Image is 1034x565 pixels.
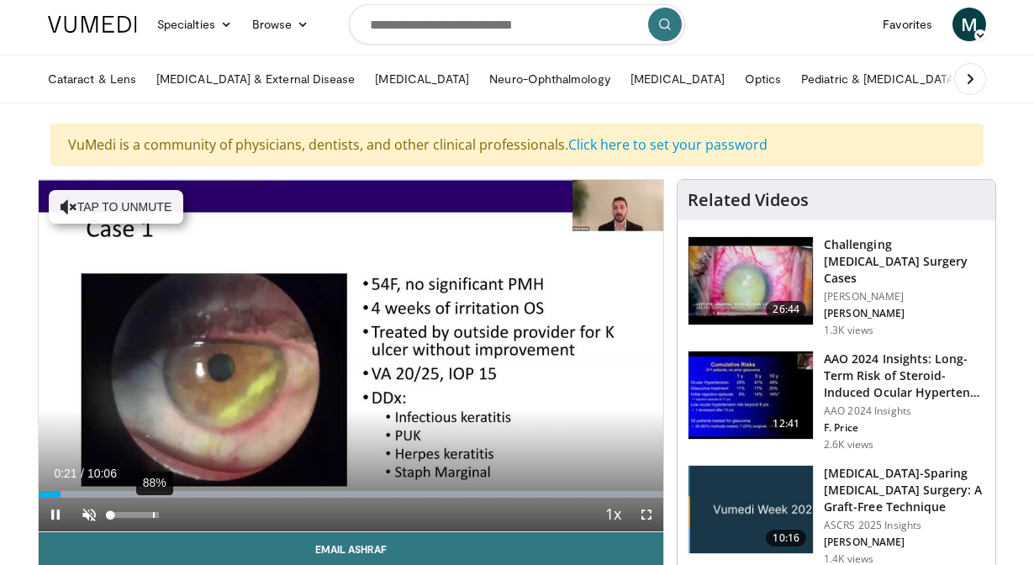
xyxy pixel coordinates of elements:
p: 1.3K views [824,324,873,337]
p: ASCRS 2025 Insights [824,519,985,532]
img: VuMedi Logo [48,16,137,33]
div: Progress Bar [39,491,663,498]
button: Pause [39,498,72,531]
a: [MEDICAL_DATA] [620,62,735,96]
img: d1bebadf-5ef8-4c82-bd02-47cdd9740fa5.150x105_q85_crop-smart_upscale.jpg [688,351,813,439]
a: Favorites [873,8,942,41]
h3: Challenging [MEDICAL_DATA] Surgery Cases [824,236,985,287]
img: 05a6f048-9eed-46a7-93e1-844e43fc910c.150x105_q85_crop-smart_upscale.jpg [688,237,813,325]
video-js: Video Player [39,180,663,532]
button: Fullscreen [630,498,663,531]
button: Tap to unmute [49,190,183,224]
a: Specialties [147,8,242,41]
p: 2.6K views [824,438,873,451]
a: Pediatric & [MEDICAL_DATA] [791,62,968,96]
a: Click here to set your password [568,135,768,154]
span: 12:41 [766,415,806,432]
a: [MEDICAL_DATA] [365,62,479,96]
button: Unmute [72,498,106,531]
a: 12:41 AAO 2024 Insights: Long-Term Risk of Steroid-Induced Ocular Hyperten… AAO 2024 Insights F. ... [688,351,985,451]
span: 10:16 [766,530,806,547]
a: Browse [242,8,319,41]
a: [MEDICAL_DATA] & External Disease [146,62,365,96]
h3: AAO 2024 Insights: Long-Term Risk of Steroid-Induced Ocular Hyperten… [824,351,985,401]
span: 26:44 [766,301,806,318]
p: [PERSON_NAME] [824,536,985,549]
a: Cataract & Lens [38,62,146,96]
span: / [81,467,84,480]
input: Search topics, interventions [349,4,685,45]
img: e2db3364-8554-489a-9e60-297bee4c90d2.jpg.150x105_q85_crop-smart_upscale.jpg [688,466,813,553]
span: 0:21 [54,467,76,480]
a: Optics [735,62,791,96]
span: 10:06 [87,467,117,480]
a: M [952,8,986,41]
div: Volume Level [110,512,158,518]
button: Playback Rate [596,498,630,531]
a: Neuro-Ophthalmology [479,62,620,96]
h4: Related Videos [688,190,809,210]
h3: [MEDICAL_DATA]-Sparing [MEDICAL_DATA] Surgery: A Graft-Free Technique [824,465,985,515]
div: VuMedi is a community of physicians, dentists, and other clinical professionals. [50,124,984,166]
p: AAO 2024 Insights [824,404,985,418]
p: [PERSON_NAME] [824,290,985,304]
p: [PERSON_NAME] [824,307,985,320]
p: F. Price [824,421,985,435]
a: 26:44 Challenging [MEDICAL_DATA] Surgery Cases [PERSON_NAME] [PERSON_NAME] 1.3K views [688,236,985,337]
